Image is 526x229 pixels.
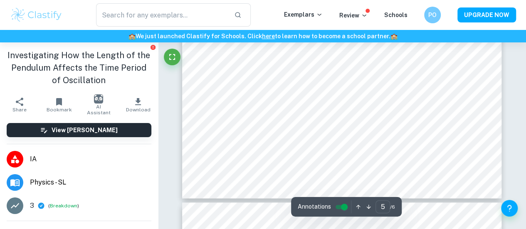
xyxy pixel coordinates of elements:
[30,201,34,211] p: 3
[384,12,407,18] a: Schools
[10,7,63,23] img: Clastify logo
[390,203,395,211] span: / 6
[2,32,524,41] h6: We just launched Clastify for Schools. Click to learn how to become a school partner.
[390,33,398,39] span: 🏫
[96,3,227,27] input: Search for any exemplars...
[30,154,151,164] span: IA
[48,202,79,210] span: ( )
[164,49,180,65] button: Fullscreen
[150,44,156,50] button: Report issue
[262,33,275,39] a: here
[501,200,518,217] button: Help and Feedback
[424,7,441,23] button: PO
[12,107,27,113] span: Share
[94,94,103,103] img: AI Assistant
[52,126,118,135] h6: View [PERSON_NAME]
[339,11,368,20] p: Review
[128,33,136,39] span: 🏫
[298,202,331,211] span: Annotations
[84,104,114,116] span: AI Assistant
[30,177,151,187] span: Physics - SL
[7,123,151,137] button: View [PERSON_NAME]
[7,49,151,86] h1: Investigating How the Length of the Pendulum Affects the Time Period of Oscillation
[119,93,158,116] button: Download
[457,7,516,22] button: UPGRADE NOW
[428,10,437,20] h6: PO
[50,202,77,209] button: Breakdown
[40,93,79,116] button: Bookmark
[284,10,323,19] p: Exemplars
[126,107,151,113] span: Download
[47,107,72,113] span: Bookmark
[79,93,119,116] button: AI Assistant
